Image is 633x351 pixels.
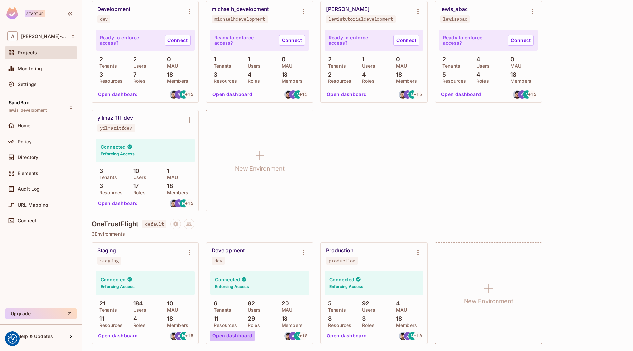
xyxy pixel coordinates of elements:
[165,35,191,46] a: Connect
[244,63,261,69] p: Users
[101,144,126,150] h4: Connected
[411,5,425,18] button: Environment settings
[359,71,366,78] p: 4
[212,247,245,254] div: Development
[325,315,332,322] p: 8
[210,63,231,69] p: Tenants
[210,315,218,322] p: 11
[130,56,137,63] p: 2
[244,56,250,63] p: 1
[324,89,370,100] button: Open dashboard
[9,108,47,113] span: lewis_development
[297,246,310,259] button: Environment settings
[142,220,166,228] span: default
[526,5,539,18] button: Environment settings
[411,92,415,97] span: M
[96,190,123,195] p: Resources
[439,79,466,84] p: Resources
[210,89,255,100] button: Open dashboard
[100,125,132,131] div: yilmaz1tfdev
[473,63,490,69] p: Users
[130,190,146,195] p: Roles
[18,155,38,160] span: Directory
[8,334,17,344] img: Revisit consent button
[393,35,419,46] a: Connect
[92,231,624,237] p: 3 Environments
[210,79,237,84] p: Resources
[507,63,521,69] p: MAU
[214,258,222,263] div: dev
[170,222,181,228] span: Project settings
[9,100,29,105] span: SandBox
[175,199,183,207] img: artem.jeman@trustflight.com
[18,50,37,55] span: Projects
[299,92,307,97] span: + 15
[101,284,135,290] h6: Enforcing Access
[439,63,460,69] p: Tenants
[96,168,103,174] p: 3
[183,246,196,259] button: Environment settings
[97,247,116,254] div: Staging
[18,123,31,128] span: Home
[130,323,146,328] p: Roles
[18,202,48,207] span: URL Mapping
[164,307,178,313] p: MAU
[183,113,196,127] button: Environment settings
[164,168,169,174] p: 1
[100,258,119,263] div: staging
[438,89,484,100] button: Open dashboard
[164,63,178,69] p: MAU
[96,183,103,189] p: 3
[507,79,531,84] p: Members
[130,183,139,189] p: 17
[324,331,370,341] button: Open dashboard
[299,334,307,338] span: + 15
[96,56,103,63] p: 2
[440,6,468,13] div: lewis_abac
[325,323,351,328] p: Resources
[393,71,402,78] p: 18
[329,258,355,263] div: production
[96,315,104,322] p: 11
[185,201,193,206] span: + 15
[130,175,146,180] p: Users
[326,6,370,13] div: [PERSON_NAME]
[404,332,412,340] img: artem.jeman@trustflight.com
[210,300,217,307] p: 6
[170,90,178,99] img: alexander.ip@trustflight.com
[183,5,196,18] button: Environment settings
[18,171,38,176] span: Elements
[393,323,417,328] p: Members
[278,71,287,78] p: 18
[100,35,159,46] p: Ready to enforce access?
[359,315,366,322] p: 3
[244,71,252,78] p: 4
[508,35,534,46] a: Connect
[182,334,186,338] span: M
[443,35,502,46] p: Ready to enforce access?
[214,35,274,46] p: Ready to enforce access?
[170,199,178,207] img: alexander.ip@trustflight.com
[5,308,77,319] button: Upgrade
[185,92,193,97] span: + 15
[210,71,217,78] p: 3
[325,79,351,84] p: Resources
[289,332,297,340] img: artem.jeman@trustflight.com
[164,175,178,180] p: MAU
[164,300,173,307] p: 10
[185,334,193,338] span: + 15
[439,56,446,63] p: 2
[393,79,417,84] p: Members
[210,56,216,63] p: 1
[411,334,415,338] span: M
[96,323,123,328] p: Resources
[182,92,186,97] span: M
[21,34,68,39] span: Workspace: alex-trustflight-sandbox
[170,332,178,340] img: alexander.ip@trustflight.com
[101,276,126,283] h4: Connected
[326,247,353,254] div: Production
[329,284,363,290] h6: Enforcing Access
[278,307,292,313] p: MAU
[393,307,407,313] p: MAU
[393,63,407,69] p: MAU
